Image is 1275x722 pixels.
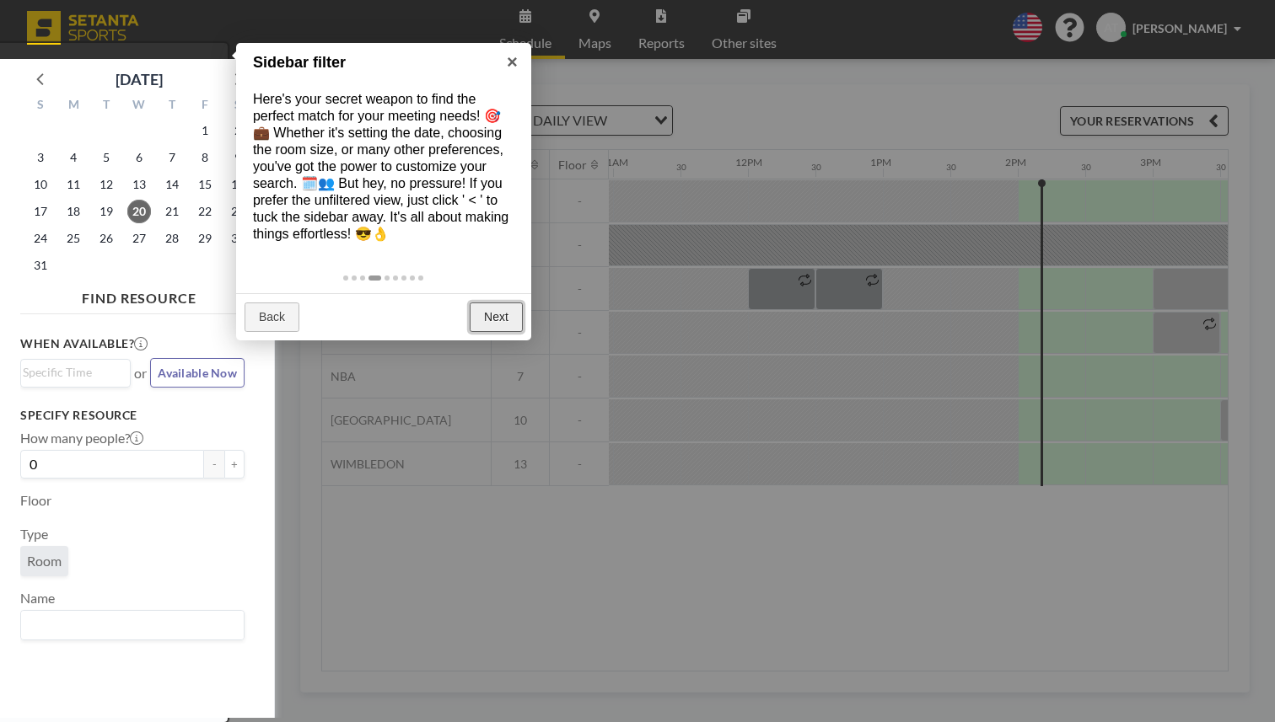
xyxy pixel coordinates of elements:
[245,302,299,333] a: Back
[493,43,531,81] a: ×
[236,74,531,259] div: Here's your secret weapon to find the perfect match for your meeting needs! 🎯💼 Whether it's setti...
[470,302,523,333] a: Next
[224,450,245,479] button: +
[253,51,488,74] h1: Sidebar filter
